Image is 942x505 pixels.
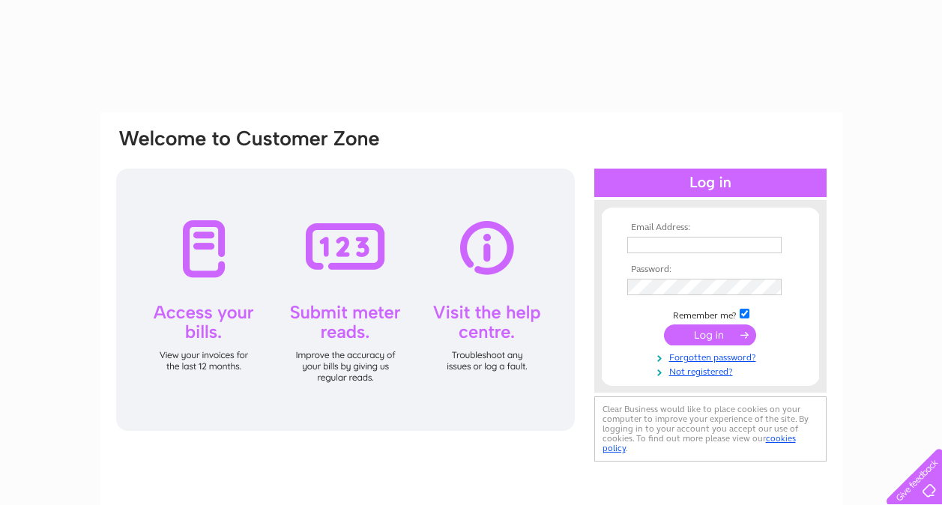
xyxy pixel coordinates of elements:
[627,363,797,378] a: Not registered?
[624,223,797,233] th: Email Address:
[627,349,797,363] a: Forgotten password?
[624,264,797,275] th: Password:
[664,324,756,345] input: Submit
[603,433,796,453] a: cookies policy
[594,396,827,462] div: Clear Business would like to place cookies on your computer to improve your experience of the sit...
[624,306,797,321] td: Remember me?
